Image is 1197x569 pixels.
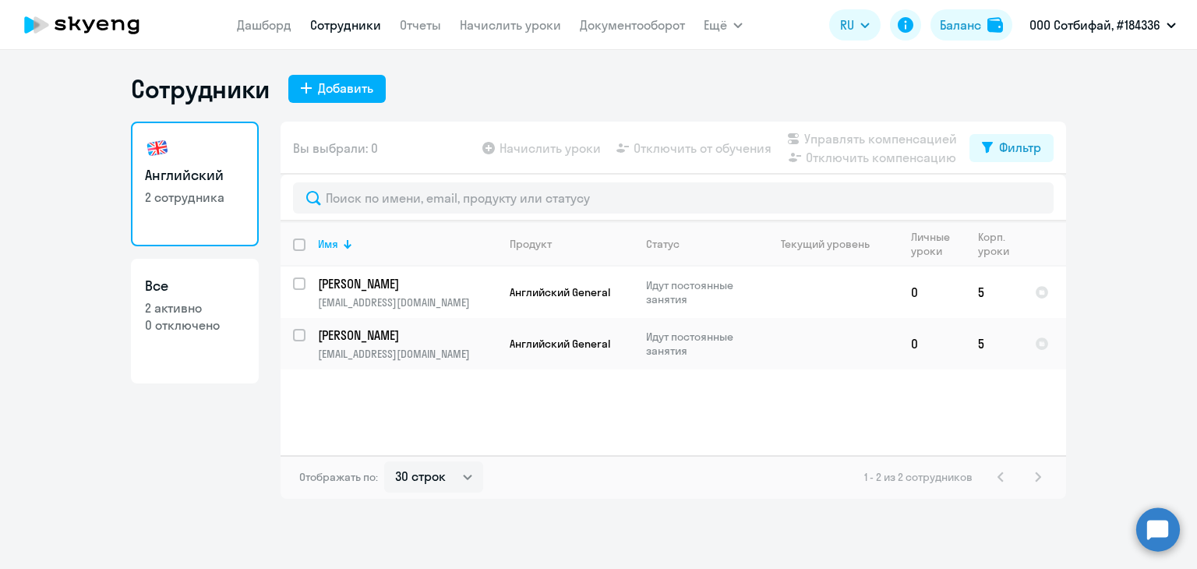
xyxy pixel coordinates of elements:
[781,237,870,251] div: Текущий уровень
[131,122,259,246] a: Английский2 сотрудника
[293,182,1054,214] input: Поиск по имени, email, продукту или статусу
[510,237,552,251] div: Продукт
[131,259,259,383] a: Все2 активно0 отключено
[318,237,338,251] div: Имя
[646,237,753,251] div: Статус
[987,17,1003,33] img: balance
[899,318,966,369] td: 0
[911,230,965,258] div: Личные уроки
[580,17,685,33] a: Документооборот
[318,327,496,344] a: [PERSON_NAME]
[704,9,743,41] button: Ещё
[1022,6,1184,44] button: ООО Сотбифай, #184336
[646,237,680,251] div: Статус
[145,165,245,186] h3: Английский
[646,278,753,306] p: Идут постоянные занятия
[978,230,1022,258] div: Корп. уроки
[145,316,245,334] p: 0 отключено
[318,237,496,251] div: Имя
[318,327,494,344] p: [PERSON_NAME]
[1029,16,1160,34] p: ООО Сотбифай, #184336
[966,318,1022,369] td: 5
[646,330,753,358] p: Идут постоянные занятия
[969,134,1054,162] button: Фильтр
[999,138,1041,157] div: Фильтр
[145,276,245,296] h3: Все
[293,139,378,157] span: Вы выбрали: 0
[318,347,496,361] p: [EMAIL_ADDRESS][DOMAIN_NAME]
[911,230,951,258] div: Личные уроки
[940,16,981,34] div: Баланс
[840,16,854,34] span: RU
[930,9,1012,41] button: Балансbalance
[704,16,727,34] span: Ещё
[966,267,1022,318] td: 5
[237,17,291,33] a: Дашборд
[145,299,245,316] p: 2 активно
[400,17,441,33] a: Отчеты
[310,17,381,33] a: Сотрудники
[318,275,496,292] a: [PERSON_NAME]
[510,237,633,251] div: Продукт
[864,470,973,484] span: 1 - 2 из 2 сотрудников
[510,337,610,351] span: Английский General
[288,75,386,103] button: Добавить
[510,285,610,299] span: Английский General
[978,230,1009,258] div: Корп. уроки
[766,237,898,251] div: Текущий уровень
[145,189,245,206] p: 2 сотрудника
[318,295,496,309] p: [EMAIL_ADDRESS][DOMAIN_NAME]
[318,79,373,97] div: Добавить
[145,136,170,161] img: english
[460,17,561,33] a: Начислить уроки
[829,9,881,41] button: RU
[299,470,378,484] span: Отображать по:
[131,73,270,104] h1: Сотрудники
[899,267,966,318] td: 0
[318,275,494,292] p: [PERSON_NAME]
